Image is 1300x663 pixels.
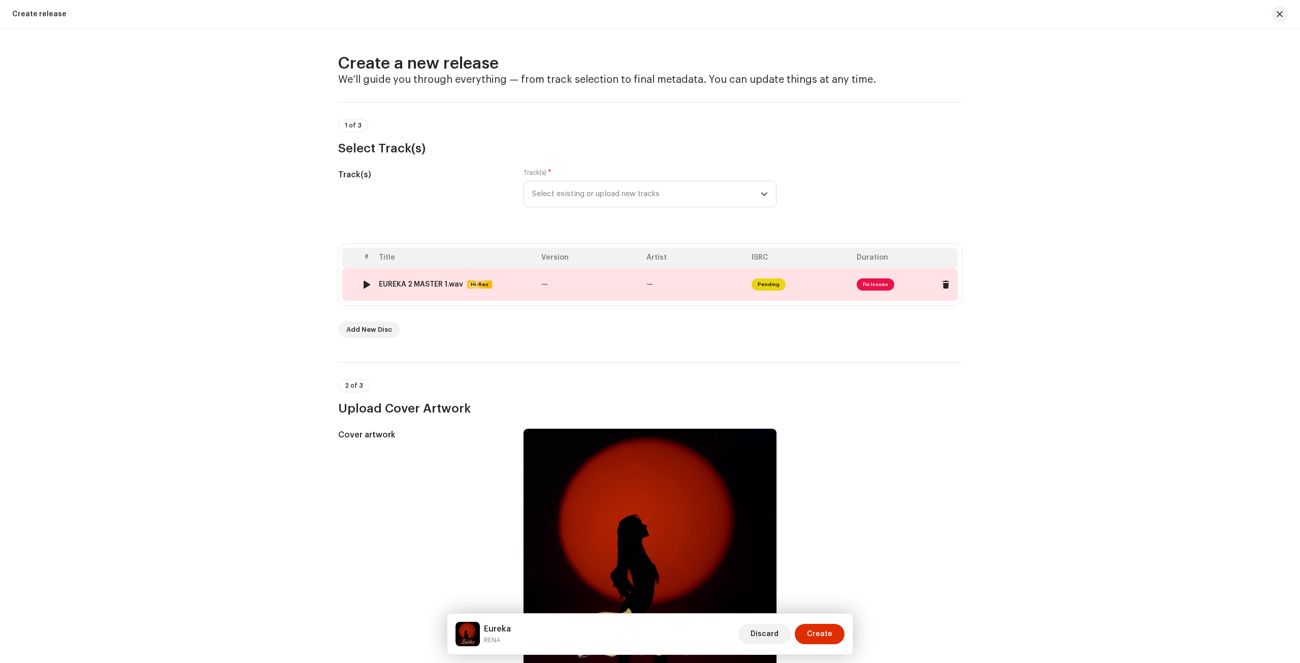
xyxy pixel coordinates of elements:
[338,322,400,338] button: Add New Disc
[346,320,392,340] span: Add New Disc
[359,248,375,268] th: #
[642,248,747,268] th: Artist
[751,624,778,644] span: Discard
[646,281,653,288] span: —
[795,624,844,644] button: Create
[537,248,642,268] th: Version
[524,169,551,177] label: Track(s)
[379,280,463,289] div: EUREKA 2 MASTER 1.wav
[541,281,548,288] span: —
[345,122,362,129] span: 1 of 3
[747,248,853,268] th: ISRC
[375,248,537,268] th: Title
[338,74,962,86] h4: We’ll guide you through everything — from track selection to final metadata. You can update thing...
[338,140,962,156] h3: Select Track(s)
[484,635,511,645] small: Eureka
[532,181,761,207] span: Select existing or upload new tracks
[468,280,491,289] span: Hi-Res
[338,400,962,417] h3: Upload Cover Artwork
[761,181,768,207] div: dropdown trigger
[738,624,791,644] button: Discard
[338,169,507,181] h5: Track(s)
[853,248,958,268] th: Duration
[857,278,894,291] span: Fix Issues
[338,53,962,74] h2: Create a new release
[456,622,480,646] img: 4597b663-b829-439a-90bf-ce87c3563413
[752,278,786,291] span: Pending
[807,624,832,644] span: Create
[338,429,507,441] h5: Cover artwork
[345,383,363,389] span: 2 of 3
[484,623,511,635] h5: Eureka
